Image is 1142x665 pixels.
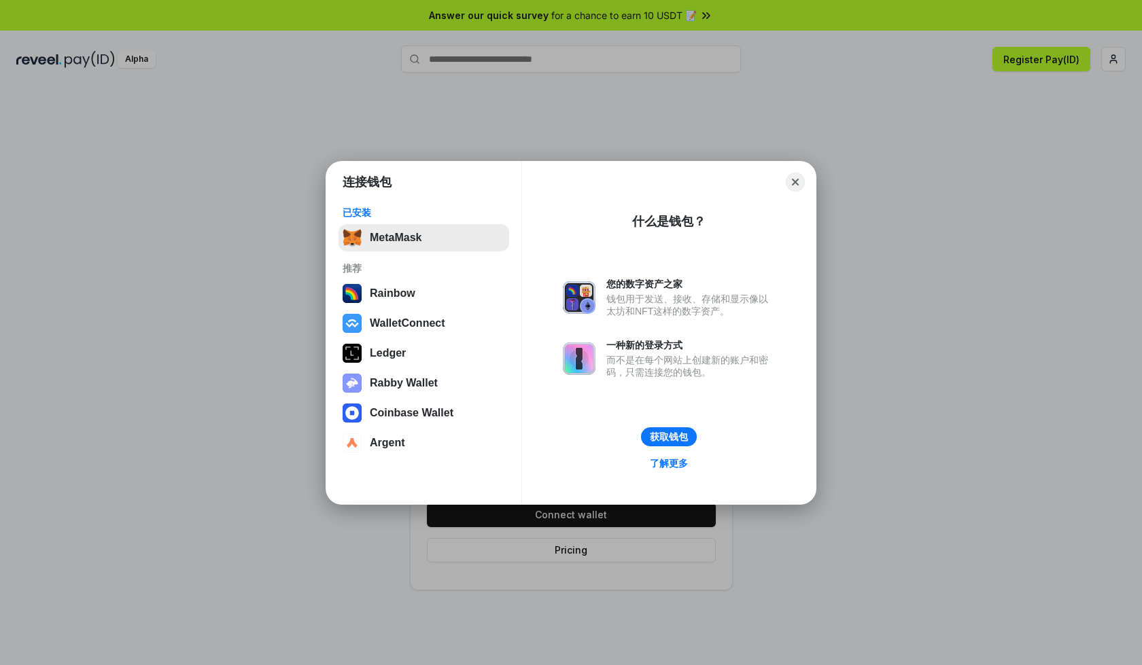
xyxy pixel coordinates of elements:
[606,354,775,378] div: 而不是在每个网站上创建新的账户和密码，只需连接您的钱包。
[370,347,406,359] div: Ledger
[339,370,509,397] button: Rabby Wallet
[343,228,362,247] img: svg+xml,%3Csvg%20fill%3D%22none%22%20height%3D%2233%22%20viewBox%3D%220%200%2035%2033%22%20width%...
[339,429,509,456] button: Argent
[339,224,509,251] button: MetaMask
[641,427,697,446] button: 获取钱包
[339,280,509,307] button: Rainbow
[563,342,595,375] img: svg+xml,%3Csvg%20xmlns%3D%22http%3A%2F%2Fwww.w3.org%2F2000%2Fsvg%22%20fill%3D%22none%22%20viewBox...
[606,339,775,351] div: 一种新的登录方式
[370,407,453,419] div: Coinbase Wallet
[642,454,696,472] a: 了解更多
[343,174,392,190] h1: 连接钱包
[563,281,595,314] img: svg+xml,%3Csvg%20xmlns%3D%22http%3A%2F%2Fwww.w3.org%2F2000%2Fsvg%22%20fill%3D%22none%22%20viewBox...
[786,173,805,192] button: Close
[650,457,688,469] div: 了解更多
[343,284,362,303] img: svg+xml,%3Csvg%20width%3D%22120%22%20height%3D%22120%22%20viewBox%3D%220%200%20120%20120%22%20fil...
[606,293,775,317] div: 钱包用于发送、接收、存储和显示像以太坊和NFT这样的数字资产。
[339,340,509,367] button: Ledger
[650,431,688,443] div: 获取钱包
[343,262,505,274] div: 推荐
[343,344,362,363] img: svg+xml,%3Csvg%20xmlns%3D%22http%3A%2F%2Fwww.w3.org%2F2000%2Fsvg%22%20width%3D%2228%22%20height%3...
[370,437,405,449] div: Argent
[606,278,775,290] div: 您的数字资产之家
[343,433,362,452] img: svg+xml,%3Csvg%20width%3D%2228%22%20height%3D%2228%22%20viewBox%3D%220%200%2028%2028%22%20fill%3D...
[343,314,362,333] img: svg+xml,%3Csvg%20width%3D%2228%22%20height%3D%2228%22%20viewBox%3D%220%200%2028%2028%22%20fill%3D...
[343,374,362,393] img: svg+xml,%3Csvg%20xmlns%3D%22http%3A%2F%2Fwww.w3.org%2F2000%2Fsvg%22%20fill%3D%22none%22%20viewBox...
[370,317,445,329] div: WalletConnect
[343,206,505,219] div: 已安装
[339,310,509,337] button: WalletConnect
[370,287,415,300] div: Rainbow
[370,232,421,244] div: MetaMask
[339,399,509,427] button: Coinbase Wallet
[343,403,362,423] img: svg+xml,%3Csvg%20width%3D%2228%22%20height%3D%2228%22%20viewBox%3D%220%200%2028%2028%22%20fill%3D...
[632,213,706,230] div: 什么是钱包？
[370,377,438,389] div: Rabby Wallet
